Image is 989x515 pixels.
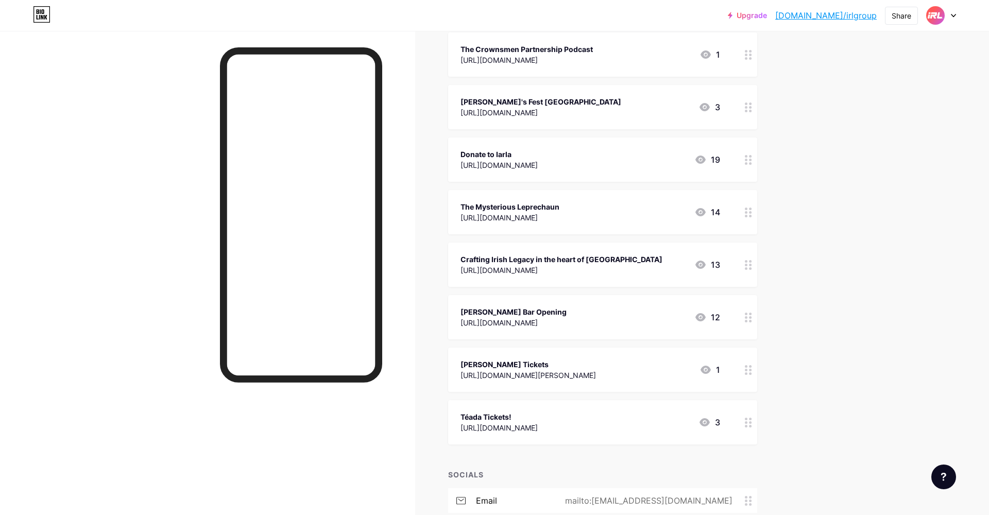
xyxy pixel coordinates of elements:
div: The Crownsmen Partnership Podcast [461,44,593,55]
div: [URL][DOMAIN_NAME] [461,107,621,118]
div: 12 [694,311,720,323]
div: [URL][DOMAIN_NAME] [461,55,593,65]
img: irlgroup [926,6,945,25]
div: email [476,494,497,507]
div: 1 [700,364,720,376]
div: Crafting Irish Legacy in the heart of [GEOGRAPHIC_DATA] [461,254,662,265]
a: Upgrade [728,11,767,20]
div: 14 [694,206,720,218]
div: [URL][DOMAIN_NAME] [461,422,538,433]
a: [DOMAIN_NAME]/irlgroup [775,9,877,22]
div: [URL][DOMAIN_NAME][PERSON_NAME] [461,370,596,381]
div: 13 [694,259,720,271]
div: 3 [698,416,720,428]
div: mailto:[EMAIL_ADDRESS][DOMAIN_NAME] [549,494,745,507]
div: Share [892,10,911,21]
div: 3 [698,101,720,113]
div: [URL][DOMAIN_NAME] [461,160,538,170]
div: [URL][DOMAIN_NAME] [461,265,662,276]
div: 19 [694,153,720,166]
div: 1 [700,48,720,61]
div: [URL][DOMAIN_NAME] [461,212,559,223]
div: Téada Tickets! [461,411,538,422]
div: [PERSON_NAME]'s Fest [GEOGRAPHIC_DATA] [461,96,621,107]
div: [PERSON_NAME] Tickets [461,359,596,370]
div: The Mysterious Leprechaun [461,201,559,212]
div: Donate to Iarla [461,149,538,160]
div: [URL][DOMAIN_NAME] [461,317,567,328]
div: [PERSON_NAME] Bar Opening [461,306,567,317]
div: SOCIALS [448,469,757,480]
